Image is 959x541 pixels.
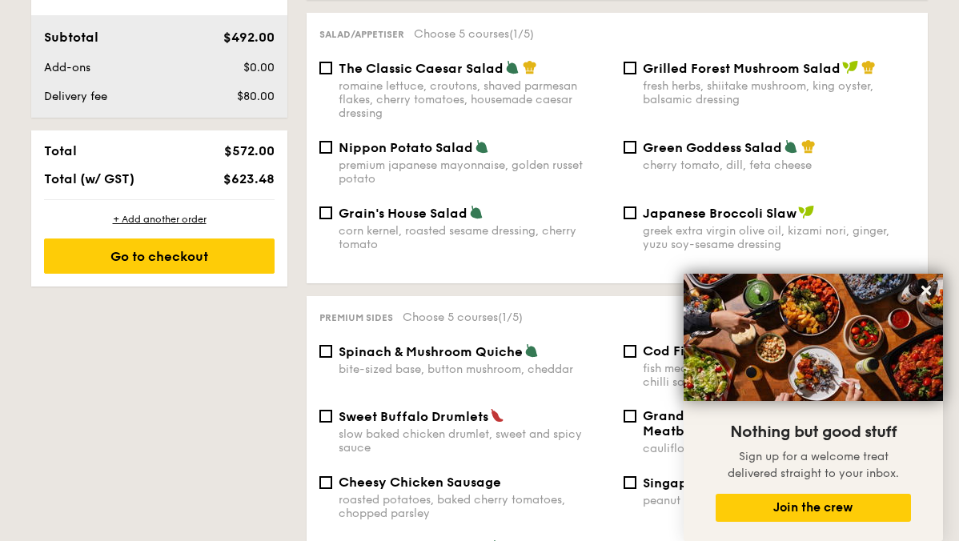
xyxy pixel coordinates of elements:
div: premium japanese mayonnaise, golden russet potato [339,158,611,186]
input: Grilled Forest Mushroom Saladfresh herbs, shiitake mushroom, king oyster, balsamic dressing [624,62,636,74]
input: Sweet Buffalo Drumletsslow baked chicken drumlet, sweet and spicy sauce [319,410,332,423]
img: icon-vegetarian.fe4039eb.svg [469,205,484,219]
div: Go to checkout [44,238,275,274]
span: Delivery fee [44,90,107,103]
input: Singapore Styled Chicken Sataypeanut sauce, raw onions, cucumber [624,476,636,489]
input: Green Goddess Saladcherry tomato, dill, feta cheese [624,141,636,154]
span: Grilled Forest Mushroom Salad [643,61,841,76]
img: icon-spicy.37a8142b.svg [490,408,504,423]
input: Nippon Potato Saladpremium japanese mayonnaise, golden russet potato [319,141,332,154]
span: Nippon Potato Salad [339,140,473,155]
span: The Classic Caesar Salad [339,61,504,76]
span: Cod Fish Tofu Bites [643,343,764,359]
img: icon-vegan.f8ff3823.svg [842,60,858,74]
div: corn kernel, roasted sesame dressing, cherry tomato [339,224,611,251]
div: fish meat tofu cubes, tri-colour capsicum, thai chilli sauce [643,362,915,389]
span: Total [44,143,77,158]
input: Cod Fish Tofu Bitesfish meat tofu cubes, tri-colour capsicum, thai chilli sauce [624,345,636,358]
span: Cheesy Chicken Sausage [339,475,501,490]
div: greek extra virgin olive oil, kizami nori, ginger, yuzu soy-sesame dressing [643,224,915,251]
span: Nothing but good stuff [730,423,897,442]
span: Singapore Styled Chicken Satay [643,475,851,491]
span: Grandma's Specialty Chicken Meatballs [643,408,836,439]
img: icon-vegetarian.fe4039eb.svg [505,60,520,74]
img: DSC07876-Edit02-Large.jpeg [684,274,943,401]
div: peanut sauce, raw onions, cucumber [643,494,915,507]
span: Choose 5 courses [403,311,523,324]
span: (1/5) [498,311,523,324]
span: $623.48 [223,171,275,186]
img: icon-vegetarian.fe4039eb.svg [475,139,489,154]
img: icon-vegetarian.fe4039eb.svg [784,139,798,154]
div: cauliflower, mushroom pink sauce [643,442,915,455]
span: Japanese Broccoli Slaw [643,206,796,221]
span: $572.00 [224,143,275,158]
button: Close [913,278,939,303]
div: roasted potatoes, baked cherry tomatoes, chopped parsley [339,493,611,520]
button: Join the crew [716,494,911,522]
span: Add-ons [44,61,90,74]
span: Salad/Appetiser [319,29,404,40]
span: (1/5) [509,27,534,41]
div: romaine lettuce, croutons, shaved parmesan flakes, cherry tomatoes, housemade caesar dressing [339,79,611,120]
div: + Add another order [44,213,275,226]
input: The Classic Caesar Saladromaine lettuce, croutons, shaved parmesan flakes, cherry tomatoes, house... [319,62,332,74]
img: icon-vegetarian.fe4039eb.svg [524,343,539,358]
span: Spinach & Mushroom Quiche [339,344,523,359]
span: Choose 5 courses [414,27,534,41]
img: icon-chef-hat.a58ddaea.svg [861,60,876,74]
input: Spinach & Mushroom Quichebite-sized base, button mushroom, cheddar [319,345,332,358]
span: Total (w/ GST) [44,171,134,186]
div: fresh herbs, shiitake mushroom, king oyster, balsamic dressing [643,79,915,106]
span: Subtotal [44,30,98,45]
div: cherry tomato, dill, feta cheese [643,158,915,172]
input: Grain's House Saladcorn kernel, roasted sesame dressing, cherry tomato [319,206,332,219]
span: Sweet Buffalo Drumlets [339,409,488,424]
span: Green Goddess Salad [643,140,782,155]
input: Japanese Broccoli Slawgreek extra virgin olive oil, kizami nori, ginger, yuzu soy-sesame dressing [624,206,636,219]
span: Premium sides [319,312,393,323]
span: Sign up for a welcome treat delivered straight to your inbox. [728,450,899,480]
span: $492.00 [223,30,275,45]
span: $80.00 [237,90,275,103]
input: Cheesy Chicken Sausageroasted potatoes, baked cherry tomatoes, chopped parsley [319,476,332,489]
div: bite-sized base, button mushroom, cheddar [339,363,611,376]
img: icon-vegan.f8ff3823.svg [798,205,814,219]
span: Grain's House Salad [339,206,467,221]
span: $0.00 [243,61,275,74]
div: slow baked chicken drumlet, sweet and spicy sauce [339,427,611,455]
img: icon-chef-hat.a58ddaea.svg [523,60,537,74]
input: Grandma's Specialty Chicken Meatballs+$1.00cauliflower, mushroom pink sauce [624,410,636,423]
img: icon-chef-hat.a58ddaea.svg [801,139,816,154]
